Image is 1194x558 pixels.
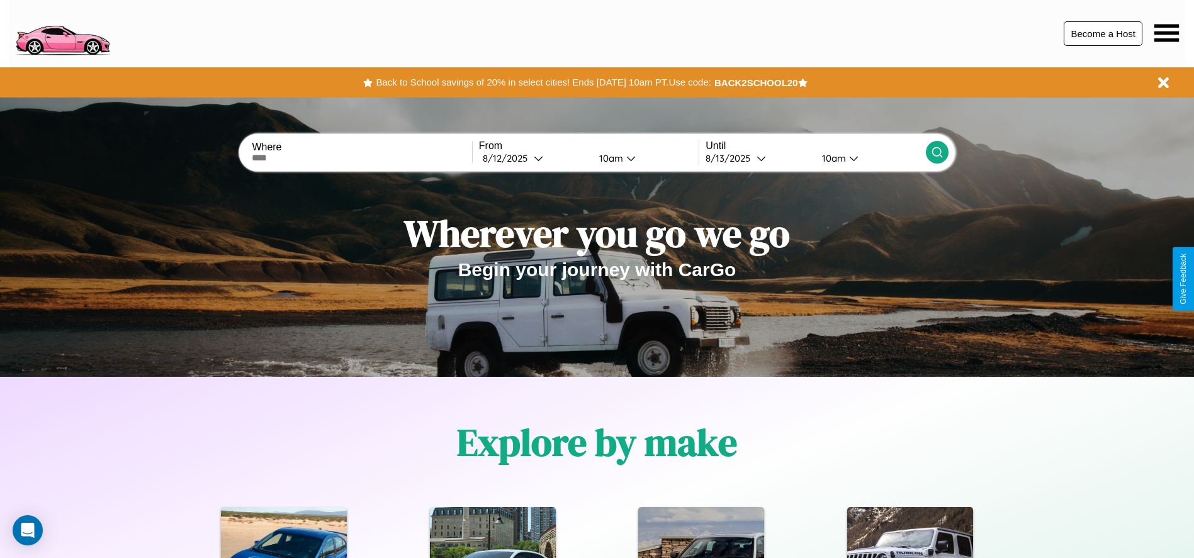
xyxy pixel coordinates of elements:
[1064,21,1142,46] button: Become a Host
[593,152,626,164] div: 10am
[479,140,699,152] label: From
[483,152,534,164] div: 8 / 12 / 2025
[816,152,849,164] div: 10am
[812,152,926,165] button: 10am
[457,416,737,468] h1: Explore by make
[706,152,757,164] div: 8 / 13 / 2025
[589,152,699,165] button: 10am
[479,152,589,165] button: 8/12/2025
[13,515,43,545] div: Open Intercom Messenger
[1179,254,1188,304] div: Give Feedback
[714,77,798,88] b: BACK2SCHOOL20
[9,6,115,59] img: logo
[373,74,714,91] button: Back to School savings of 20% in select cities! Ends [DATE] 10am PT.Use code:
[252,142,471,153] label: Where
[706,140,925,152] label: Until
